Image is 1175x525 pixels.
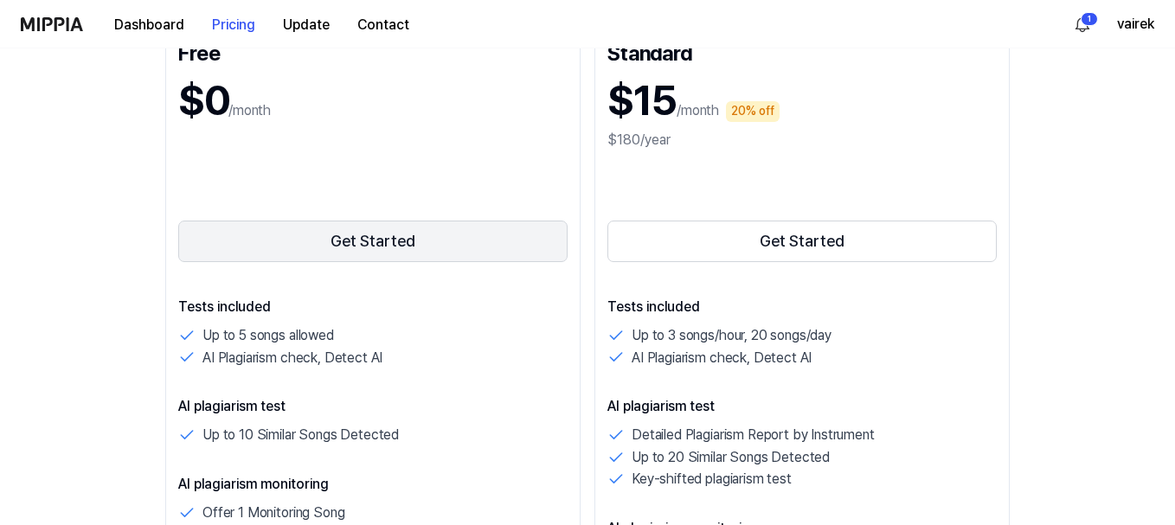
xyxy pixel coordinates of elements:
button: Contact [344,8,423,42]
h1: $0 [178,72,228,130]
p: AI plagiarism monitoring [178,474,568,495]
p: AI Plagiarism check, Detect AI [202,347,382,369]
p: /month [677,100,719,121]
p: Up to 5 songs allowed [202,324,334,347]
p: AI Plagiarism check, Detect AI [632,347,812,369]
p: /month [228,100,271,121]
div: $180/year [607,130,997,150]
button: 알림1 [1069,10,1096,38]
p: AI plagiarism test [607,396,997,417]
div: 1 [1081,12,1098,26]
img: logo [21,17,83,31]
button: vairek [1117,14,1154,35]
button: Get Started [607,221,997,262]
a: Get Started [178,217,568,266]
p: Up to 20 Similar Songs Detected [632,446,830,469]
button: Dashboard [100,8,198,42]
h1: $15 [607,72,677,130]
div: Free [178,37,568,65]
div: 20% off [726,101,780,122]
a: Get Started [607,217,997,266]
p: AI plagiarism test [178,396,568,417]
button: Get Started [178,221,568,262]
button: Pricing [198,8,269,42]
p: Up to 3 songs/hour, 20 songs/day [632,324,831,347]
p: Detailed Plagiarism Report by Instrument [632,424,875,446]
div: Standard [607,37,997,65]
p: Tests included [178,297,568,317]
p: Offer 1 Monitoring Song [202,502,344,524]
p: Key-shifted plagiarism test [632,468,792,490]
p: Up to 10 Similar Songs Detected [202,424,399,446]
img: 알림 [1072,14,1093,35]
p: Tests included [607,297,997,317]
a: Pricing [198,1,269,48]
a: Update [269,1,344,48]
button: Update [269,8,344,42]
